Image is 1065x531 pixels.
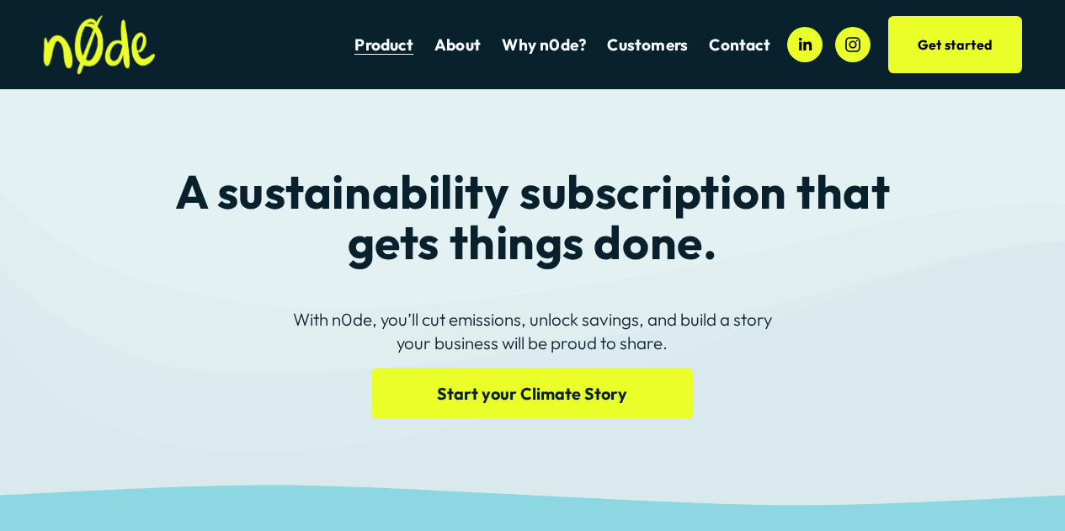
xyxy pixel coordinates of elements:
[888,16,1023,73] a: Get started
[607,35,688,55] span: Customers
[372,368,693,419] a: Start your Climate Story
[709,34,769,56] a: Contact
[290,307,775,356] p: With n0de, you’ll cut emissions, unlock savings, and build a story your business will be proud to...
[787,27,823,62] a: LinkedIn
[434,34,481,56] a: About
[354,34,413,56] a: Product
[502,34,586,56] a: Why n0de?
[607,34,688,56] a: folder dropdown
[166,167,898,267] h2: A sustainability subscription that gets things done.
[43,15,156,75] img: n0de
[835,27,871,62] a: Instagram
